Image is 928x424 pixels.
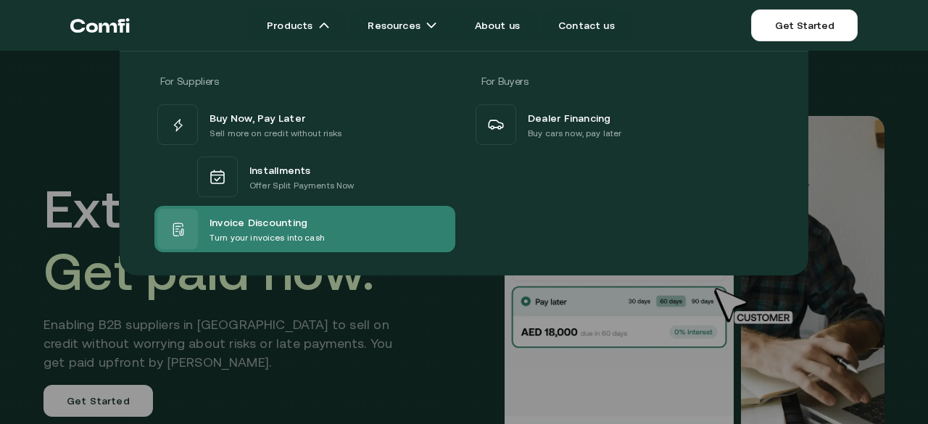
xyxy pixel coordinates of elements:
a: Productsarrow icons [249,11,347,40]
span: Dealer Financing [528,109,611,126]
a: Resourcesarrow icons [350,11,455,40]
p: Buy cars now, pay later [528,126,621,141]
span: Buy Now, Pay Later [210,109,305,126]
img: arrow icons [318,20,330,31]
a: Invoice DiscountingTurn your invoices into cash [154,206,455,252]
a: Contact us [541,11,632,40]
a: Get Started [751,9,858,41]
span: Invoice Discounting [210,213,307,230]
a: InstallmentsOffer Split Payments Now [154,148,455,206]
a: About us [457,11,537,40]
a: Dealer FinancingBuy cars now, pay later [473,101,774,148]
span: For Buyers [481,75,529,87]
p: Sell more on credit without risks [210,126,342,141]
a: Return to the top of the Comfi home page [70,4,130,47]
img: arrow icons [426,20,437,31]
a: Buy Now, Pay LaterSell more on credit without risks [154,101,455,148]
span: Installments [249,161,311,178]
span: For Suppliers [160,75,218,87]
p: Offer Split Payments Now [249,178,354,193]
p: Turn your invoices into cash [210,230,325,245]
